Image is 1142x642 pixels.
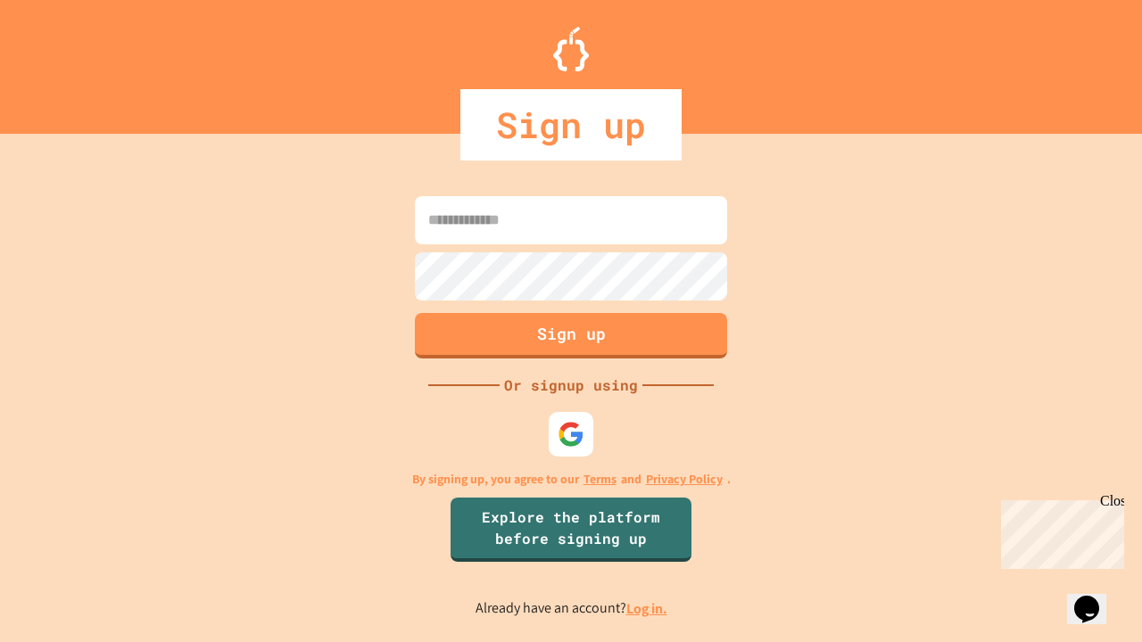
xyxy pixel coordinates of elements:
[476,597,667,620] p: Already have an account?
[1067,571,1124,624] iframe: chat widget
[646,470,723,489] a: Privacy Policy
[994,493,1124,569] iframe: chat widget
[451,498,691,562] a: Explore the platform before signing up
[415,313,727,358] button: Sign up
[558,421,584,448] img: google-icon.svg
[553,27,589,71] img: Logo.svg
[412,470,731,489] p: By signing up, you agree to our and .
[500,374,642,396] div: Or signup using
[7,7,123,113] div: Chat with us now!Close
[626,599,667,618] a: Log in.
[583,470,617,489] a: Terms
[460,89,682,160] div: Sign up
